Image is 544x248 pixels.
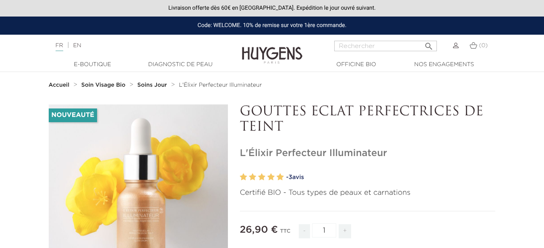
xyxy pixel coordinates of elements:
label: 1 [240,171,247,183]
a: Soins Jour [137,82,169,88]
span: 26,90 € [240,225,278,235]
a: Soin Visage Bio [81,82,128,88]
a: E-Boutique [52,60,133,69]
label: 2 [249,171,256,183]
strong: Accueil [49,82,70,88]
a: -3avis [286,171,496,183]
p: GOUTTES ECLAT PERFECTRICES DE TEINT [240,104,496,135]
div: | [52,41,221,50]
label: 4 [267,171,275,183]
a: FR [56,43,63,51]
a: L'Élixir Perfecteur Illuminateur [179,82,262,88]
span: - [299,224,310,238]
img: Huygens [242,34,302,65]
p: Certifié BIO - Tous types de peaux et carnations [240,188,496,198]
span: (0) [479,43,488,48]
label: 5 [277,171,284,183]
input: Rechercher [334,41,437,51]
a: Diagnostic de peau [140,60,221,69]
a: Officine Bio [316,60,397,69]
input: Quantité [312,223,336,238]
strong: Soin Visage Bio [81,82,126,88]
a: Accueil [49,82,71,88]
span: + [339,224,352,238]
div: TTC [280,223,290,244]
span: 3 [288,174,292,180]
i:  [424,39,434,49]
strong: Soins Jour [137,82,167,88]
button:  [422,38,436,49]
label: 3 [258,171,265,183]
h1: L'Élixir Perfecteur Illuminateur [240,148,496,159]
li: Nouveauté [49,108,97,122]
a: Nos engagements [404,60,484,69]
a: EN [73,43,81,48]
